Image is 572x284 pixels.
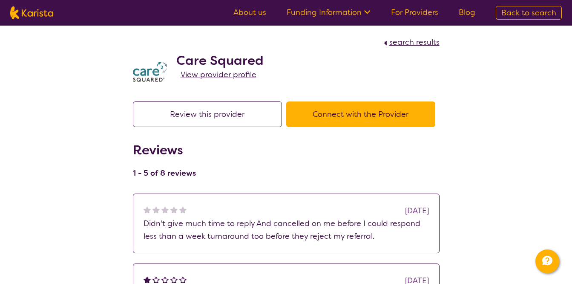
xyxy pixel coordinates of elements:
img: nonereviewstar [161,206,169,213]
img: nonereviewstar [144,206,151,213]
img: nonereviewstar [170,206,178,213]
div: [DATE] [405,204,429,217]
img: emptystar [152,276,160,283]
a: Back to search [496,6,562,20]
img: nonereviewstar [152,206,160,213]
a: Funding Information [287,7,371,17]
a: About us [233,7,266,17]
span: search results [389,37,440,47]
img: watfhvlxxexrmzu5ckj6.png [133,62,167,82]
a: For Providers [391,7,438,17]
button: Review this provider [133,101,282,127]
a: search results [382,37,440,47]
a: Blog [459,7,475,17]
p: Didn't give much time to reply And cancelled on me before I could respond less than a week turnar... [144,217,429,243]
h2: Care Squared [176,53,264,68]
h4: 1 - 5 of 8 reviews [133,168,196,178]
button: Channel Menu [535,249,559,273]
img: nonereviewstar [179,206,187,213]
button: Connect with the Provider [286,101,435,127]
a: Review this provider [133,109,286,119]
span: Back to search [501,8,556,18]
img: emptystar [161,276,169,283]
h2: Reviews [133,142,196,158]
img: emptystar [179,276,187,283]
a: View provider profile [181,68,256,81]
img: fullstar [144,276,151,283]
a: Connect with the Provider [286,109,440,119]
span: View provider profile [181,70,256,80]
img: Karista logo [10,6,53,19]
img: emptystar [170,276,178,283]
